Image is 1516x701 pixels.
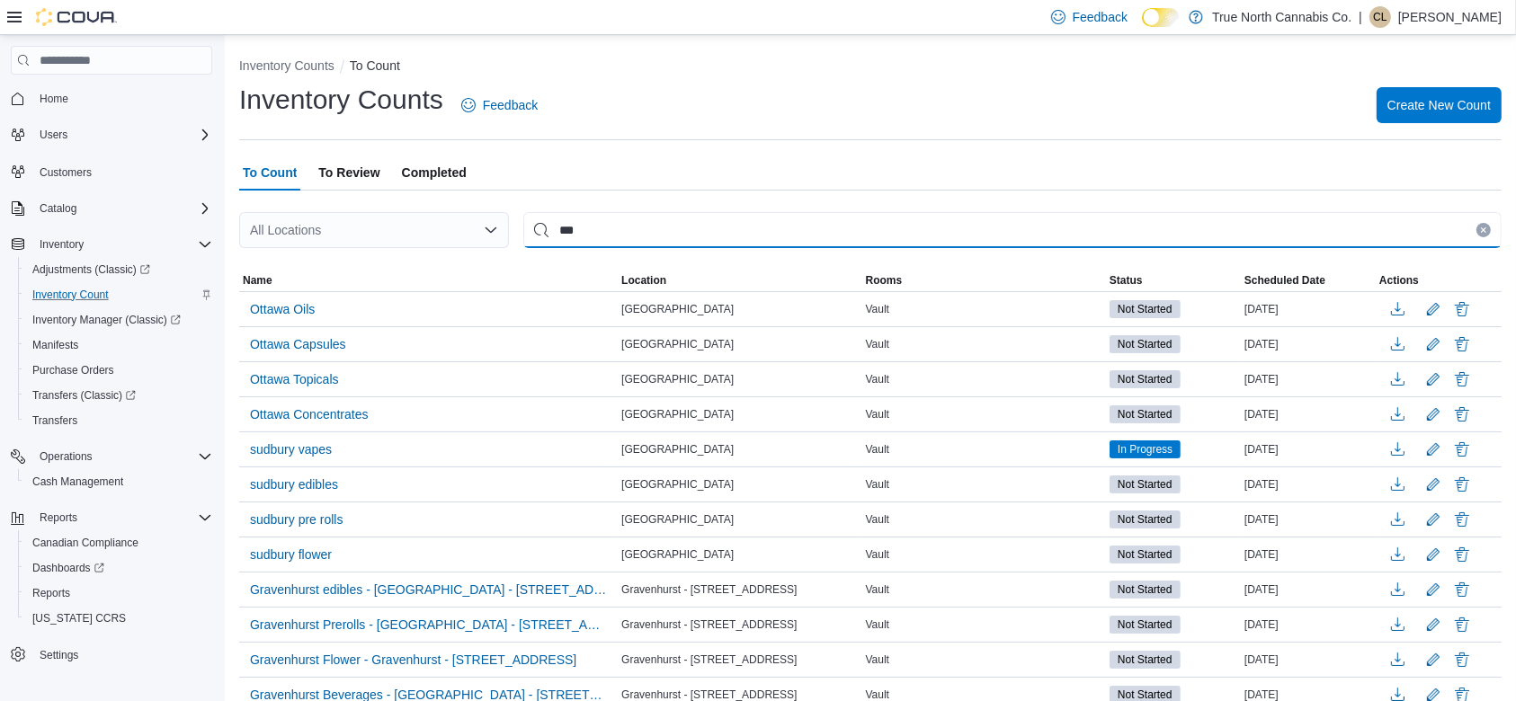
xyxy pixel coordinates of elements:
[1118,336,1173,352] span: Not Started
[1212,6,1351,28] p: True North Cannabis Co.
[18,333,219,358] button: Manifests
[862,614,1106,635] div: Vault
[32,88,76,110] a: Home
[1398,6,1502,28] p: [PERSON_NAME]
[1110,405,1181,423] span: Not Started
[250,475,338,493] span: sudbury edibles
[1118,617,1173,633] span: Not Started
[1241,404,1376,425] div: [DATE]
[1241,579,1376,600] div: [DATE]
[250,440,332,458] span: sudbury vapes
[1118,441,1173,457] span: In Progress
[862,509,1106,530] div: Vault
[621,477,734,492] span: [GEOGRAPHIC_DATA]
[243,541,339,568] button: sudbury flower
[239,58,334,73] button: Inventory Counts
[1451,474,1473,495] button: Delete
[1422,646,1444,673] button: Edit count details
[25,259,157,280] a: Adjustments (Classic)
[1422,331,1444,358] button: Edit count details
[1118,301,1173,317] span: Not Started
[32,87,212,110] span: Home
[32,124,75,146] button: Users
[1422,471,1444,498] button: Edit count details
[25,334,212,356] span: Manifests
[1476,223,1491,237] button: Clear input
[32,586,70,600] span: Reports
[1118,546,1173,563] span: Not Started
[1377,87,1502,123] button: Create New Count
[1241,649,1376,670] div: [DATE]
[32,160,212,182] span: Customers
[1142,8,1180,27] input: Dark Mode
[1110,616,1181,634] span: Not Started
[454,87,545,123] a: Feedback
[25,334,85,356] a: Manifests
[32,475,123,489] span: Cash Management
[621,547,734,562] span: [GEOGRAPHIC_DATA]
[32,644,85,666] a: Settings
[1422,611,1444,638] button: Edit count details
[1451,579,1473,600] button: Delete
[243,331,353,358] button: Ottawa Capsules
[621,652,797,667] span: Gravenhurst - [STREET_ADDRESS]
[32,262,150,277] span: Adjustments (Classic)
[1073,8,1128,26] span: Feedback
[1110,335,1181,353] span: Not Started
[25,608,133,629] a: [US_STATE] CCRS
[1110,651,1181,669] span: Not Started
[621,407,734,421] span: [GEOGRAPHIC_DATA]
[1451,649,1473,670] button: Delete
[239,82,443,118] h1: Inventory Counts
[1422,366,1444,393] button: Edit count details
[1451,614,1473,635] button: Delete
[250,300,315,318] span: Ottawa Oils
[862,439,1106,460] div: Vault
[18,307,219,333] a: Inventory Manager (Classic)
[1241,474,1376,495] div: [DATE]
[4,196,219,221] button: Catalog
[1241,614,1376,635] div: [DATE]
[1369,6,1391,28] div: Charity Larocque
[1241,544,1376,565] div: [DATE]
[250,335,346,353] span: Ottawa Capsules
[243,296,322,323] button: Ottawa Oils
[4,85,219,111] button: Home
[4,505,219,530] button: Reports
[25,284,116,306] a: Inventory Count
[32,338,78,352] span: Manifests
[239,270,618,291] button: Name
[1422,506,1444,533] button: Edit count details
[1241,270,1376,291] button: Scheduled Date
[402,155,467,191] span: Completed
[1241,298,1376,320] div: [DATE]
[40,128,67,142] span: Users
[25,410,85,431] a: Transfers
[621,512,734,527] span: [GEOGRAPHIC_DATA]
[32,643,212,666] span: Settings
[32,536,138,550] span: Canadian Compliance
[239,57,1502,78] nav: An example of EuiBreadcrumbs
[25,582,77,604] a: Reports
[32,446,212,467] span: Operations
[621,617,797,632] span: Gravenhurst - [STREET_ADDRESS]
[32,611,126,626] span: [US_STATE] CCRS
[862,579,1106,600] div: Vault
[621,372,734,386] span: [GEOGRAPHIC_DATA]
[621,273,666,288] span: Location
[32,413,77,428] span: Transfers
[32,234,91,255] button: Inventory
[40,449,93,464] span: Operations
[1422,436,1444,463] button: Edit count details
[243,273,272,288] span: Name
[32,288,109,302] span: Inventory Count
[36,8,117,26] img: Cova
[32,198,84,219] button: Catalog
[32,162,99,183] a: Customers
[243,436,339,463] button: sudbury vapes
[32,446,100,467] button: Operations
[243,471,345,498] button: sudbury edibles
[484,223,498,237] button: Open list of options
[25,359,212,381] span: Purchase Orders
[250,510,343,528] span: sudbury pre rolls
